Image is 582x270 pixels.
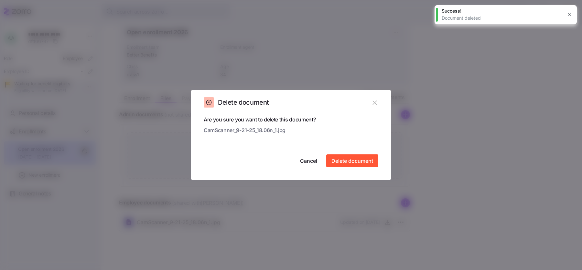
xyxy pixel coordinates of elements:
div: Document deleted [442,15,563,21]
span: CamScanner_9-21-25_18.06n_1.jpg [204,126,286,134]
span: Delete document [331,157,373,165]
button: Cancel [295,154,322,167]
span: Are you sure you want to delete this document? [204,116,378,136]
h2: Delete document [218,98,269,107]
button: Delete document [326,154,378,167]
span: Cancel [300,157,317,165]
div: Success! [442,8,563,14]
